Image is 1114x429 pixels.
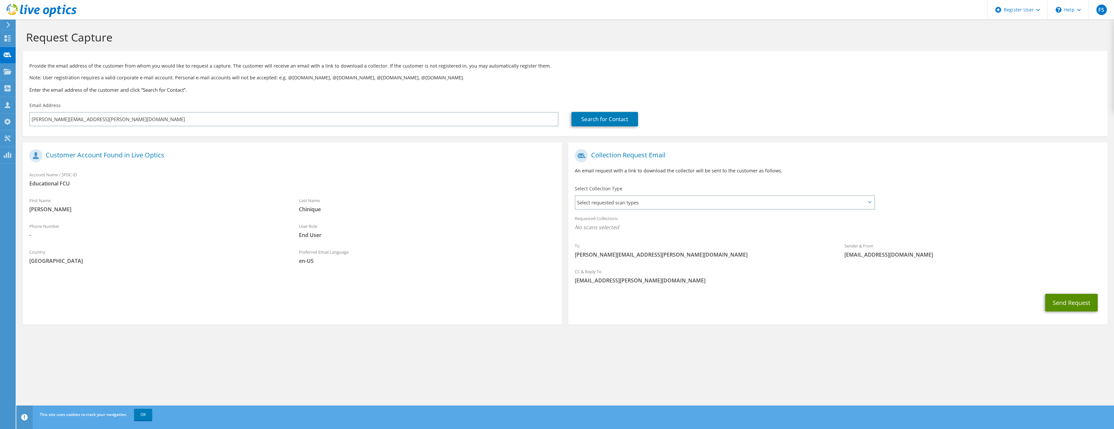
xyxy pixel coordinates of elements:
span: No scans selected [575,224,1101,231]
p: Provide the email address of the customer from whom you would like to request a capture. The cust... [29,62,1101,70]
span: en-US [299,257,556,264]
div: CC & Reply To [568,265,1107,287]
h1: Request Capture [26,30,1101,44]
div: Last Name [292,194,562,216]
span: [EMAIL_ADDRESS][PERSON_NAME][DOMAIN_NAME] [575,277,1101,284]
div: Phone Number [23,219,292,242]
h1: Customer Account Found in Live Optics [29,149,552,162]
h3: Enter the email address of the customer and click “Search for Contact”. [29,86,1101,93]
span: - [29,231,286,239]
span: Select requested scan types [575,196,874,209]
div: Country [23,245,292,268]
span: [GEOGRAPHIC_DATA] [29,257,286,264]
div: Account Name / SFDC ID [23,168,562,190]
button: Send Request [1045,294,1098,311]
div: Requested Collections [568,212,1107,236]
span: FS [1096,5,1107,15]
span: [PERSON_NAME][EMAIL_ADDRESS][PERSON_NAME][DOMAIN_NAME] [575,251,831,258]
span: Educational FCU [29,180,555,187]
span: End User [299,231,556,239]
h1: Collection Request Email [575,149,1097,162]
p: Note: User registration requires a valid corporate e-mail account. Personal e-mail accounts will ... [29,74,1101,81]
div: User Role [292,219,562,242]
p: An email request with a link to download the collector will be sent to the customer as follows. [575,167,1101,174]
a: OK [134,409,152,421]
div: To [568,239,838,262]
a: Search for Contact [572,112,638,126]
span: Chinique [299,206,556,213]
span: [PERSON_NAME] [29,206,286,213]
div: Sender & From [838,239,1107,262]
svg: \n [1056,7,1062,13]
label: Select Collection Type [575,185,622,192]
span: [EMAIL_ADDRESS][DOMAIN_NAME] [844,251,1101,258]
div: First Name [23,194,292,216]
label: Email Address [29,102,61,109]
div: Preferred Email Language [292,245,562,268]
span: This site uses cookies to track your navigation. [40,412,127,417]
